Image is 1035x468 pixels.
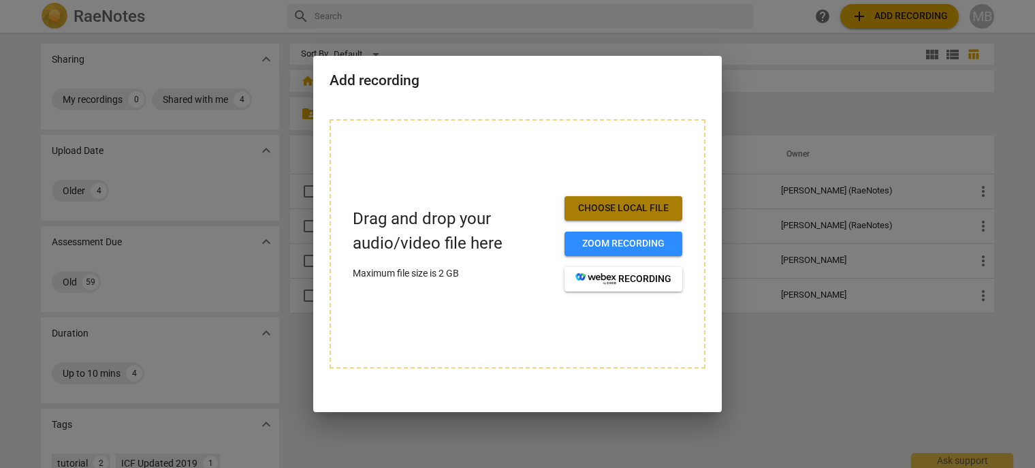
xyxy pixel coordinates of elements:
[575,202,671,215] span: Choose local file
[353,207,554,255] p: Drag and drop your audio/video file here
[575,272,671,286] span: recording
[353,266,554,281] p: Maximum file size is 2 GB
[330,72,705,89] h2: Add recording
[564,267,682,292] button: recording
[564,232,682,256] button: Zoom recording
[575,237,671,251] span: Zoom recording
[564,196,682,221] button: Choose local file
